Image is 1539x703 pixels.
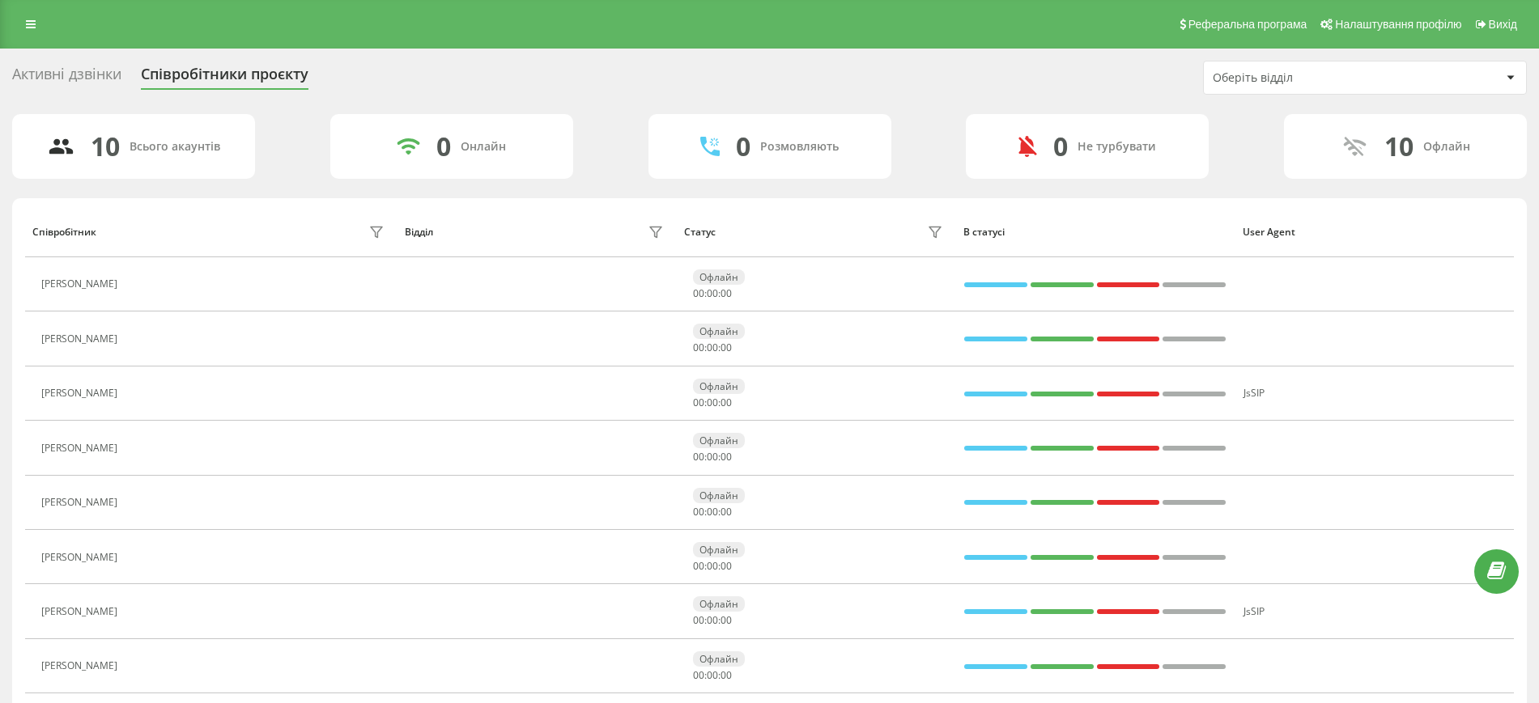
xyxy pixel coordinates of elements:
div: Співробітники проєкту [141,66,308,91]
div: Офлайн [693,269,745,285]
div: Активні дзвінки [12,66,121,91]
span: 00 [721,505,732,519]
span: 00 [707,668,718,682]
span: 00 [707,396,718,409]
div: 10 [91,131,120,162]
span: 00 [707,505,718,519]
div: Офлайн [693,596,745,612]
div: : : [693,506,732,518]
div: Всього акаунтів [130,140,220,154]
div: : : [693,288,732,299]
div: Офлайн [693,651,745,667]
span: 00 [693,559,704,573]
span: 00 [693,668,704,682]
div: [PERSON_NAME] [41,552,121,563]
span: Реферальна програма [1188,18,1307,31]
div: [PERSON_NAME] [41,443,121,454]
span: 00 [721,450,732,464]
span: JsSIP [1244,604,1265,618]
span: 00 [721,613,732,627]
span: 00 [707,450,718,464]
span: 00 [707,559,718,573]
div: Офлайн [1423,140,1470,154]
span: 00 [721,396,732,409]
span: 00 [707,341,718,354]
div: 0 [436,131,451,162]
span: 00 [721,341,732,354]
div: Офлайн [693,379,745,394]
div: : : [693,342,732,354]
div: : : [693,451,732,463]
span: 00 [707,286,718,300]
div: [PERSON_NAME] [41,333,121,345]
span: Вихід [1489,18,1517,31]
div: : : [693,561,732,572]
span: 00 [693,613,704,627]
div: Офлайн [693,324,745,339]
span: 00 [693,286,704,300]
div: Онлайн [461,140,506,154]
div: Офлайн [693,488,745,503]
div: Офлайн [693,542,745,557]
span: JsSIP [1244,386,1265,400]
span: 00 [693,396,704,409]
span: 00 [707,613,718,627]
div: Відділ [405,227,433,238]
div: В статусі [963,227,1227,238]
span: 00 [693,450,704,464]
div: 10 [1384,131,1414,162]
div: : : [693,397,732,409]
div: User Agent [1243,227,1507,238]
span: Налаштування профілю [1335,18,1461,31]
span: 00 [721,559,732,573]
span: 00 [721,286,732,300]
div: : : [693,670,732,681]
div: Статус [684,227,716,238]
div: Оберіть відділ [1213,71,1406,85]
div: Офлайн [693,433,745,448]
div: [PERSON_NAME] [41,497,121,508]
span: 00 [693,505,704,519]
div: [PERSON_NAME] [41,387,121,399]
span: 00 [721,668,732,682]
div: [PERSON_NAME] [41,606,121,617]
span: 00 [693,341,704,354]
div: Не турбувати [1078,140,1156,154]
div: 0 [1053,131,1068,162]
div: 0 [736,131,750,162]
div: [PERSON_NAME] [41,278,121,290]
div: [PERSON_NAME] [41,660,121,671]
div: : : [693,615,732,626]
div: Співробітник [32,227,96,238]
div: Розмовляють [760,140,839,154]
